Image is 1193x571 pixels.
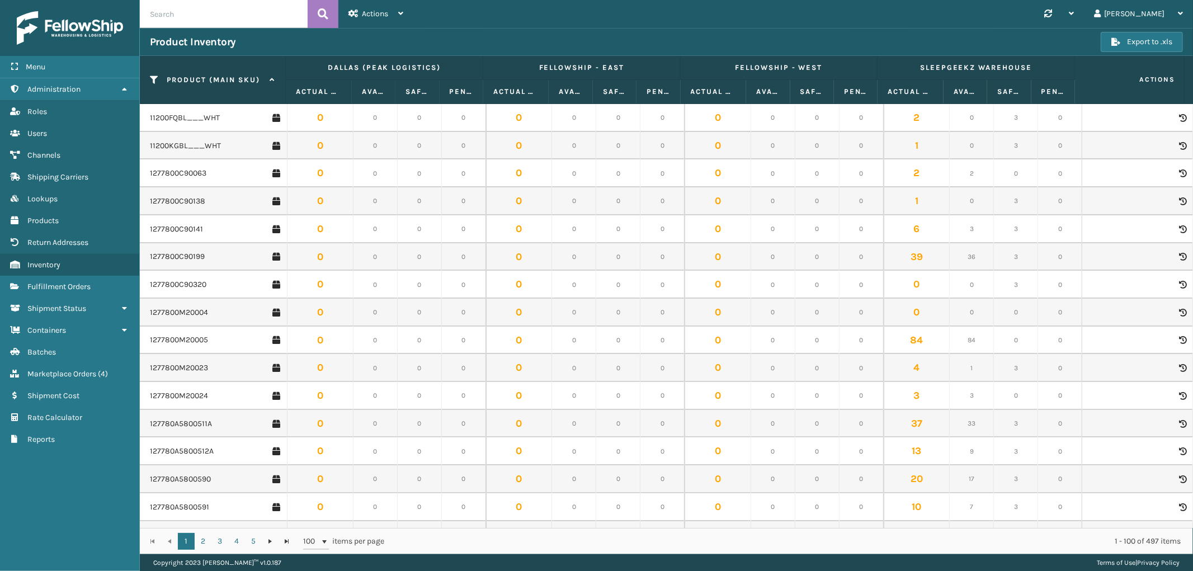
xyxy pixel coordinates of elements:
td: 0 [486,132,553,160]
td: 0 [950,187,994,215]
td: 0 [552,382,596,410]
span: Shipping Carriers [27,172,88,182]
td: 0 [442,437,486,465]
span: Channels [27,150,60,160]
td: 0 [994,327,1038,355]
td: 0 [552,132,596,160]
td: 0 [287,159,353,187]
td: 0 [596,354,640,382]
td: 0 [884,271,950,299]
td: 6 [884,215,950,243]
td: 84 [950,327,994,355]
td: 0 [353,382,398,410]
td: 13 [884,437,950,465]
td: 0 [486,104,553,132]
td: 0 [596,410,640,438]
td: 0 [287,465,353,493]
td: 0 [640,437,685,465]
label: Actual Quantity [296,87,341,97]
td: 0 [442,271,486,299]
td: 0 [640,104,685,132]
td: 0 [840,354,884,382]
a: 1277800M20024 [150,390,208,402]
td: 0 [353,299,398,327]
td: 0 [685,410,751,438]
td: 0 [353,104,398,132]
td: 0 [795,437,840,465]
td: 0 [287,243,353,271]
td: 0 [486,215,553,243]
label: Safety [405,87,428,97]
td: 0 [840,410,884,438]
label: Pending [1041,87,1064,97]
td: 0 [287,410,353,438]
td: 0 [685,354,751,382]
td: 0 [840,271,884,299]
a: 1277800M20023 [150,362,208,374]
td: 0 [596,187,640,215]
td: 3 [994,437,1038,465]
td: 39 [884,243,950,271]
a: 1277800C90063 [150,168,206,179]
a: 1277800C90141 [150,224,203,235]
td: 0 [685,382,751,410]
span: Reports [27,435,55,444]
td: 0 [442,132,486,160]
span: 100 [303,536,320,547]
td: 0 [994,382,1038,410]
label: Safety [800,87,823,97]
td: 0 [398,187,442,215]
td: 0 [486,187,553,215]
td: 0 [840,327,884,355]
label: Actual Quantity [493,87,539,97]
td: 3 [994,410,1038,438]
label: Actual Quantity [691,87,736,97]
td: 0 [685,271,751,299]
td: 0 [685,215,751,243]
td: 0 [840,159,884,187]
i: Product Activity [1179,114,1186,122]
a: Terms of Use [1097,559,1135,567]
td: 0 [486,465,553,493]
td: 0 [552,410,596,438]
i: Product Activity [1179,225,1186,233]
td: 0 [552,215,596,243]
td: 0 [640,215,685,243]
td: 0 [640,243,685,271]
td: 3 [994,243,1038,271]
td: 0 [353,243,398,271]
td: 0 [398,132,442,160]
td: 0 [287,354,353,382]
a: Go to the next page [262,533,279,550]
td: 0 [353,465,398,493]
td: 0 [1038,354,1082,382]
td: 2 [950,159,994,187]
td: 0 [486,299,553,327]
label: Available [954,87,977,97]
td: 0 [1038,327,1082,355]
td: 0 [1038,215,1082,243]
td: 0 [640,382,685,410]
td: 0 [840,104,884,132]
td: 0 [640,132,685,160]
td: 3 [994,104,1038,132]
h3: Product Inventory [150,35,236,49]
td: 0 [398,382,442,410]
td: 0 [287,215,353,243]
td: 0 [640,327,685,355]
label: Available [559,87,582,97]
td: 0 [442,465,486,493]
label: Safety [997,87,1020,97]
td: 0 [552,465,596,493]
span: Roles [27,107,47,116]
span: Actions [362,9,388,18]
td: 0 [442,243,486,271]
td: 0 [353,159,398,187]
td: 3 [950,215,994,243]
td: 0 [840,299,884,327]
td: 0 [840,437,884,465]
a: 1 [178,533,195,550]
td: 0 [398,215,442,243]
a: 127780A5800511A [150,418,212,430]
td: 0 [552,354,596,382]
